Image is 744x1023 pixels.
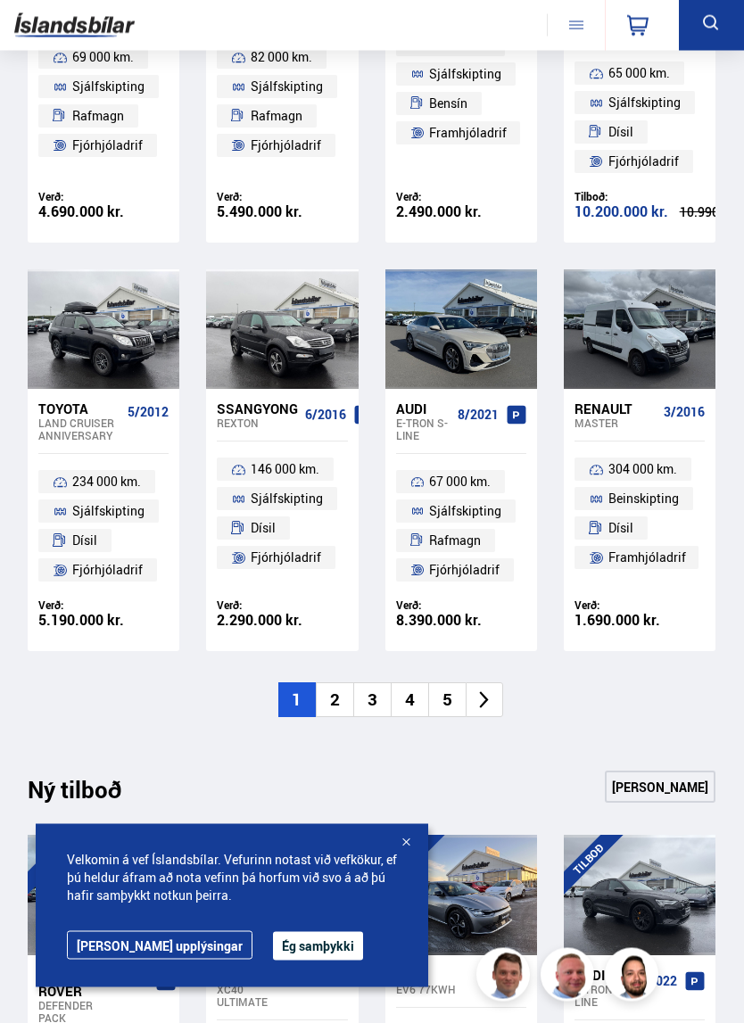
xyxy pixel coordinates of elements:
[575,599,672,613] div: Verð:
[251,459,319,481] span: 146 000 km.
[608,518,633,540] span: Dísil
[428,683,466,718] li: 5
[28,777,153,814] div: Ný tilboð
[396,401,451,417] div: Audi
[396,968,478,984] div: Kia
[429,94,467,115] span: Bensín
[391,683,428,718] li: 4
[608,152,679,173] span: Fjórhjóladrif
[72,136,143,157] span: Fjórhjóladrif
[38,417,120,442] div: Land Cruiser ANNIVERSARY
[14,6,135,45] img: G0Ugv5HjCgRt.svg
[608,459,677,481] span: 304 000 km.
[396,984,478,996] div: EV6 77KWH
[251,47,312,69] span: 82 000 km.
[217,417,298,430] div: Rexton
[217,191,314,204] div: Verð:
[353,683,391,718] li: 3
[38,401,120,417] div: Toyota
[396,614,493,629] div: 8.390.000 kr.
[575,401,657,417] div: Renault
[305,408,346,423] span: 6/2016
[38,205,136,220] div: 4.690.000 kr.
[385,390,537,652] a: Audi e-tron S-LINE 8/2021 67 000 km. Sjálfskipting Rafmagn Fjórhjóladrif Verð: 8.390.000 kr.
[28,390,179,652] a: Toyota Land Cruiser ANNIVERSARY 5/2012 234 000 km. Sjálfskipting Dísil Fjórhjóladrif Verð: 5.190....
[217,599,314,613] div: Verð:
[608,951,661,1004] img: nhp88E3Fdnt1Opn2.png
[543,951,597,1004] img: siFngHWaQ9KaOqBr.png
[664,406,705,420] span: 3/2016
[429,531,481,552] span: Rafmagn
[429,501,501,523] span: Sjálfskipting
[251,548,321,569] span: Fjórhjóladrif
[251,136,321,157] span: Fjórhjóladrif
[100,975,148,989] span: 11/2020
[608,489,679,510] span: Beinskipting
[72,501,145,523] span: Sjálfskipting
[316,683,353,718] li: 2
[608,63,670,85] span: 65 000 km.
[72,47,134,69] span: 69 000 km.
[217,984,292,1009] div: XC40 ULTIMATE
[14,7,68,61] button: Open LiveChat chat widget
[251,106,302,128] span: Rafmagn
[72,106,124,128] span: Rafmagn
[605,771,715,804] a: [PERSON_NAME]
[575,205,680,220] div: 10.200.000 kr.
[38,599,136,613] div: Verð:
[458,408,499,423] span: 8/2021
[251,489,323,510] span: Sjálfskipting
[429,123,507,144] span: Framhjóladrif
[575,614,672,629] div: 1.690.000 kr.
[251,518,276,540] span: Dísil
[608,93,681,114] span: Sjálfskipting
[429,560,500,582] span: Fjórhjóladrif
[38,614,136,629] div: 5.190.000 kr.
[72,77,145,98] span: Sjálfskipting
[608,122,633,144] span: Dísil
[575,191,680,204] div: Tilboð:
[128,406,169,420] span: 5/2012
[575,417,657,430] div: Master
[72,531,97,552] span: Dísil
[217,205,314,220] div: 5.490.000 kr.
[564,390,715,652] a: Renault Master 3/2016 304 000 km. Beinskipting Dísil Framhjóladrif Verð: 1.690.000 kr.
[217,401,298,417] div: Ssangyong
[396,191,493,204] div: Verð:
[396,599,493,613] div: Verð:
[273,932,363,961] button: Ég samþykki
[217,614,314,629] div: 2.290.000 kr.
[396,417,451,442] div: e-tron S-LINE
[396,205,493,220] div: 2.490.000 kr.
[206,390,358,652] a: Ssangyong Rexton 6/2016 146 000 km. Sjálfskipting Dísil Fjórhjóladrif Verð: 2.290.000 kr.
[278,683,316,718] li: 1
[67,851,397,904] span: Velkomin á vef Íslandsbílar. Vefurinn notast við vefkökur, ef þú heldur áfram að nota vefinn þá h...
[67,931,252,960] a: [PERSON_NAME] upplýsingar
[479,951,533,1004] img: FbJEzSuNWCJXmdc-.webp
[608,548,686,569] span: Framhjóladrif
[38,191,136,204] div: Verð:
[429,472,491,493] span: 67 000 km.
[575,984,629,1009] div: e-tron S-LINE
[251,77,323,98] span: Sjálfskipting
[72,560,143,582] span: Fjórhjóladrif
[429,64,501,86] span: Sjálfskipting
[72,472,141,493] span: 234 000 km.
